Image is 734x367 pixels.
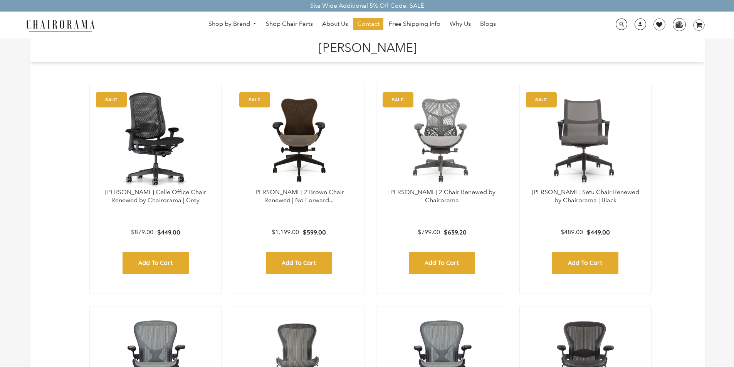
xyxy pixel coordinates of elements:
a: [PERSON_NAME] 2 Brown Chair Renewed | No Forward... [254,188,344,204]
img: chairorama [22,18,99,32]
img: Herman Miller Celle Office Chair Renewed by Chairorama | Grey - chairorama [97,92,213,188]
span: $489.00 [561,228,583,236]
span: $1,199.00 [272,228,299,236]
a: Shop Chair Parts [262,18,317,30]
span: $449.00 [157,228,180,236]
img: Herman Miller Mirra 2 Brown Chair Renewed | No Forward Tilt | - chairorama [241,92,357,188]
input: Add to Cart [266,252,332,274]
input: Add to Cart [552,252,618,274]
a: [PERSON_NAME] Setu Chair Renewed by Chairorama | Black [532,188,639,204]
span: $599.00 [303,228,326,236]
a: Herman Miller Mirra 2 Chair Renewed by Chairorama - chairorama Herman Miller Mirra 2 Chair Renewe... [384,92,500,188]
span: $639.20 [444,228,467,236]
a: About Us [318,18,352,30]
a: Free Shipping Info [385,18,444,30]
span: $799.00 [418,228,440,236]
span: Why Us [450,20,471,28]
a: [PERSON_NAME] 2 Chair Renewed by Chairorama [388,188,495,204]
span: Free Shipping Info [389,20,440,28]
span: Contact [357,20,380,28]
a: Blogs [476,18,500,30]
text: SALE [105,97,117,102]
a: Why Us [446,18,475,30]
text: SALE [392,97,404,102]
img: WhatsApp_Image_2024-07-12_at_16.23.01.webp [673,18,685,30]
h1: [PERSON_NAME] [38,39,697,55]
text: SALE [535,97,547,102]
input: Add to Cart [409,252,475,274]
a: Herman Miller Celle Office Chair Renewed by Chairorama | Grey - chairorama Herman Miller Celle Of... [97,92,213,188]
a: Shop by Brand [205,18,261,30]
text: SALE [249,97,260,102]
img: Herman Miller Mirra 2 Chair Renewed by Chairorama - chairorama [384,92,500,188]
img: Herman Miller Setu Chair Renewed by Chairorama | Black - chairorama [527,92,643,188]
a: Herman Miller Mirra 2 Brown Chair Renewed | No Forward Tilt | - chairorama Herman Miller Mirra 2 ... [241,92,357,188]
a: Contact [353,18,383,30]
a: Herman Miller Setu Chair Renewed by Chairorama | Black - chairorama Herman Miller Setu Chair Rene... [527,92,643,188]
span: About Us [322,20,348,28]
span: $879.00 [131,228,153,236]
span: Shop Chair Parts [266,20,313,28]
input: Add to Cart [123,252,189,274]
span: Blogs [480,20,496,28]
a: [PERSON_NAME] Celle Office Chair Renewed by Chairorama | Grey [105,188,206,204]
nav: DesktopNavigation [132,18,573,32]
span: $449.00 [587,228,610,236]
